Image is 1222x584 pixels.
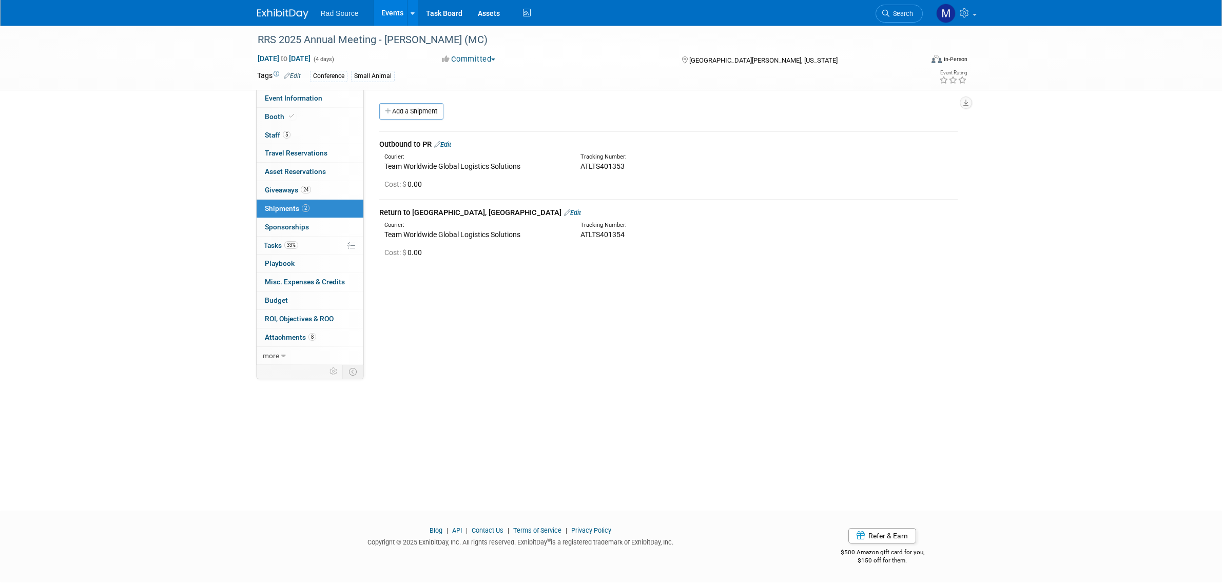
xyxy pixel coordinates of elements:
span: | [444,527,451,534]
div: Courier: [384,153,565,161]
div: Team Worldwide Global Logistics Solutions [384,161,565,171]
td: Toggle Event Tabs [342,365,363,378]
span: to [279,54,289,63]
span: ATLTS401354 [580,230,625,239]
div: $500 Amazon gift card for you, [800,541,965,565]
td: Personalize Event Tab Strip [325,365,343,378]
span: Rad Source [321,9,359,17]
span: more [263,352,279,360]
span: Misc. Expenses & Credits [265,278,345,286]
img: ExhibitDay [257,9,308,19]
span: Booth [265,112,296,121]
span: Cost: $ [384,248,408,257]
span: Tasks [264,241,298,249]
div: Event Rating [939,70,967,75]
a: Search [876,5,923,23]
button: Committed [438,54,499,65]
a: Event Information [257,89,363,107]
a: Terms of Service [513,527,561,534]
a: Playbook [257,255,363,272]
div: RRS 2025 Annual Meeting - [PERSON_NAME] (MC) [254,31,907,49]
div: Small Animal [351,71,395,82]
a: ROI, Objectives & ROO [257,310,363,328]
span: 0.00 [384,180,426,188]
span: [GEOGRAPHIC_DATA][PERSON_NAME], [US_STATE] [689,56,838,64]
span: | [563,527,570,534]
a: Sponsorships [257,218,363,236]
span: Travel Reservations [265,149,327,157]
div: Event Format [862,53,968,69]
div: Outbound to PR [379,139,958,150]
span: Shipments [265,204,309,212]
td: Tags [257,70,301,82]
div: Team Worldwide Global Logistics Solutions [384,229,565,240]
span: 33% [284,241,298,249]
span: ATLTS401353 [580,162,625,170]
div: Copyright © 2025 ExhibitDay, Inc. All rights reserved. ExhibitDay is a registered trademark of Ex... [257,535,785,547]
a: Blog [430,527,442,534]
span: 0.00 [384,248,426,257]
span: (4 days) [313,56,334,63]
a: Add a Shipment [379,103,443,120]
i: Booth reservation complete [289,113,294,119]
a: Attachments8 [257,328,363,346]
span: Asset Reservations [265,167,326,176]
div: Courier: [384,221,565,229]
div: Tracking Number: [580,221,810,229]
a: Misc. Expenses & Credits [257,273,363,291]
span: Cost: $ [384,180,408,188]
span: Search [889,10,913,17]
span: 8 [308,333,316,341]
span: Sponsorships [265,223,309,231]
a: Giveaways24 [257,181,363,199]
div: Conference [310,71,347,82]
span: Event Information [265,94,322,102]
a: Edit [434,141,451,148]
a: Contact Us [472,527,503,534]
a: Travel Reservations [257,144,363,162]
a: more [257,347,363,365]
span: ROI, Objectives & ROO [265,315,334,323]
a: Booth [257,108,363,126]
a: Edit [284,72,301,80]
img: Format-Inperson.png [932,55,942,63]
a: Budget [257,291,363,309]
div: $150 off for them. [800,556,965,565]
a: Staff5 [257,126,363,144]
a: Shipments2 [257,200,363,218]
div: Tracking Number: [580,153,810,161]
a: API [452,527,462,534]
div: Return to [GEOGRAPHIC_DATA], [GEOGRAPHIC_DATA] [379,207,958,218]
div: In-Person [943,55,967,63]
a: Asset Reservations [257,163,363,181]
span: Playbook [265,259,295,267]
span: | [505,527,512,534]
span: Attachments [265,333,316,341]
span: Staff [265,131,290,139]
span: 5 [283,131,290,139]
span: Giveaways [265,186,311,194]
span: 24 [301,186,311,193]
span: 2 [302,204,309,212]
span: | [463,527,470,534]
a: Refer & Earn [848,528,916,543]
a: Tasks33% [257,237,363,255]
a: Privacy Policy [571,527,611,534]
a: Edit [564,209,581,217]
sup: ® [547,537,551,543]
span: [DATE] [DATE] [257,54,311,63]
img: Melissa Conboy [936,4,956,23]
span: Budget [265,296,288,304]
